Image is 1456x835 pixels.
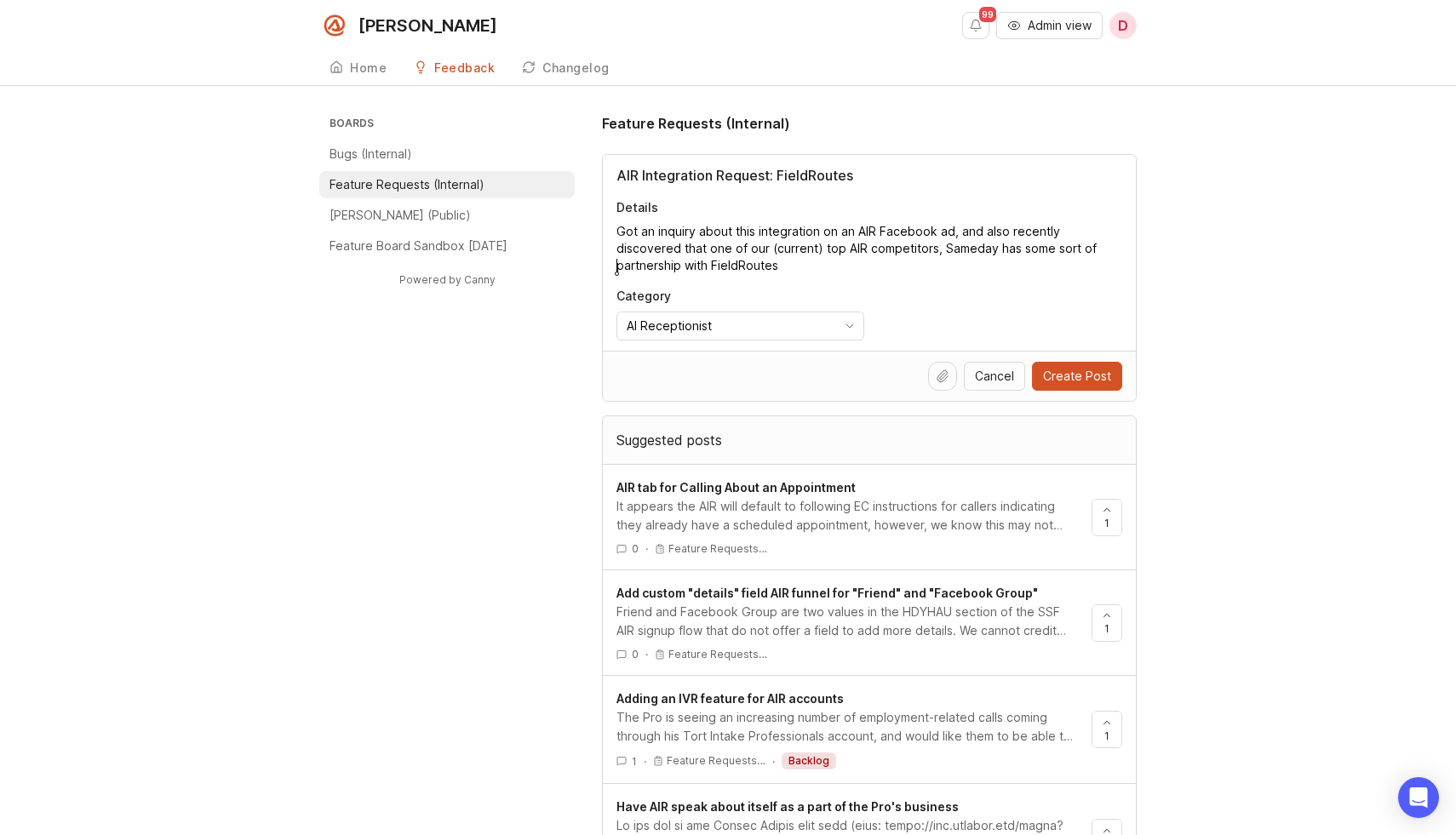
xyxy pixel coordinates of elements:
[616,480,856,495] span: AIR tab for Calling About an Appointment
[996,12,1103,39] button: Admin view
[1043,368,1111,385] span: Create Post
[603,416,1136,464] div: Suggested posts
[319,232,575,260] a: Feature Board Sandbox [DATE]
[330,146,412,163] p: Bugs (Internal)
[1109,12,1137,39] button: D
[616,584,1092,661] a: Add custom "details" field AIR funnel for "Friend" and "Facebook Group"Friend and Facebook Group ...
[1092,711,1122,748] button: 1
[330,207,471,224] p: [PERSON_NAME] (Public)
[632,754,637,769] span: 1
[975,368,1014,385] span: Cancel
[330,237,507,255] p: Feature Board Sandbox [DATE]
[616,478,1092,556] a: AIR tab for Calling About an AppointmentIt appears the AIR will default to following EC instructi...
[962,12,989,39] button: Notifications
[1104,621,1109,636] span: 1
[632,647,639,661] span: 0
[772,754,775,769] div: ·
[616,708,1078,746] div: The Pro is seeing an increasing number of employment-related calls coming through his Tort Intake...
[616,223,1122,274] textarea: Details
[330,176,484,193] p: Feature Requests (Internal)
[788,754,829,768] p: backlog
[319,171,575,198] a: Feature Requests (Internal)
[319,51,397,86] a: Home
[1118,15,1128,36] span: D
[1104,516,1109,530] span: 1
[979,7,996,22] span: 99
[616,586,1038,600] span: Add custom "details" field AIR funnel for "Friend" and "Facebook Group"
[616,288,864,305] p: Category
[1092,499,1122,536] button: 1
[668,542,767,556] p: Feature Requests…
[668,648,767,661] p: Feature Requests…
[319,140,575,168] a: Bugs (Internal)
[1104,729,1109,743] span: 1
[1032,362,1122,391] button: Create Post
[632,541,639,556] span: 0
[319,10,350,41] img: Smith.ai logo
[434,62,495,74] div: Feedback
[616,312,864,340] div: toggle menu
[616,199,1122,216] p: Details
[542,62,610,74] div: Changelog
[964,362,1025,391] button: Cancel
[358,17,497,34] div: [PERSON_NAME]
[836,319,863,333] svg: toggle icon
[667,754,765,768] p: Feature Requests…
[645,541,648,556] div: ·
[616,689,1092,769] a: Adding an IVR feature for AIR accountsThe Pro is seeing an increasing number of employment-relate...
[616,691,844,706] span: Adding an IVR feature for AIR accounts
[616,799,959,814] span: Have AIR speak about itself as a part of the Pro's business
[397,270,498,289] a: Powered by Canny
[644,754,646,769] div: ·
[319,202,575,229] a: [PERSON_NAME] (Public)
[326,113,575,137] h3: Boards
[616,165,1122,186] input: Title
[404,51,505,86] a: Feedback
[350,62,387,74] div: Home
[616,497,1078,535] div: It appears the AIR will default to following EC instructions for callers indicating they already ...
[1398,777,1439,818] div: Open Intercom Messenger
[627,317,834,335] input: AI Receptionist
[512,51,620,86] a: Changelog
[616,603,1078,640] div: Friend and Facebook Group are two values in the HDYHAU section of the SSF AIR signup flow that do...
[645,647,648,661] div: ·
[1092,604,1122,642] button: 1
[602,113,790,134] h1: Feature Requests (Internal)
[1028,17,1092,34] span: Admin view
